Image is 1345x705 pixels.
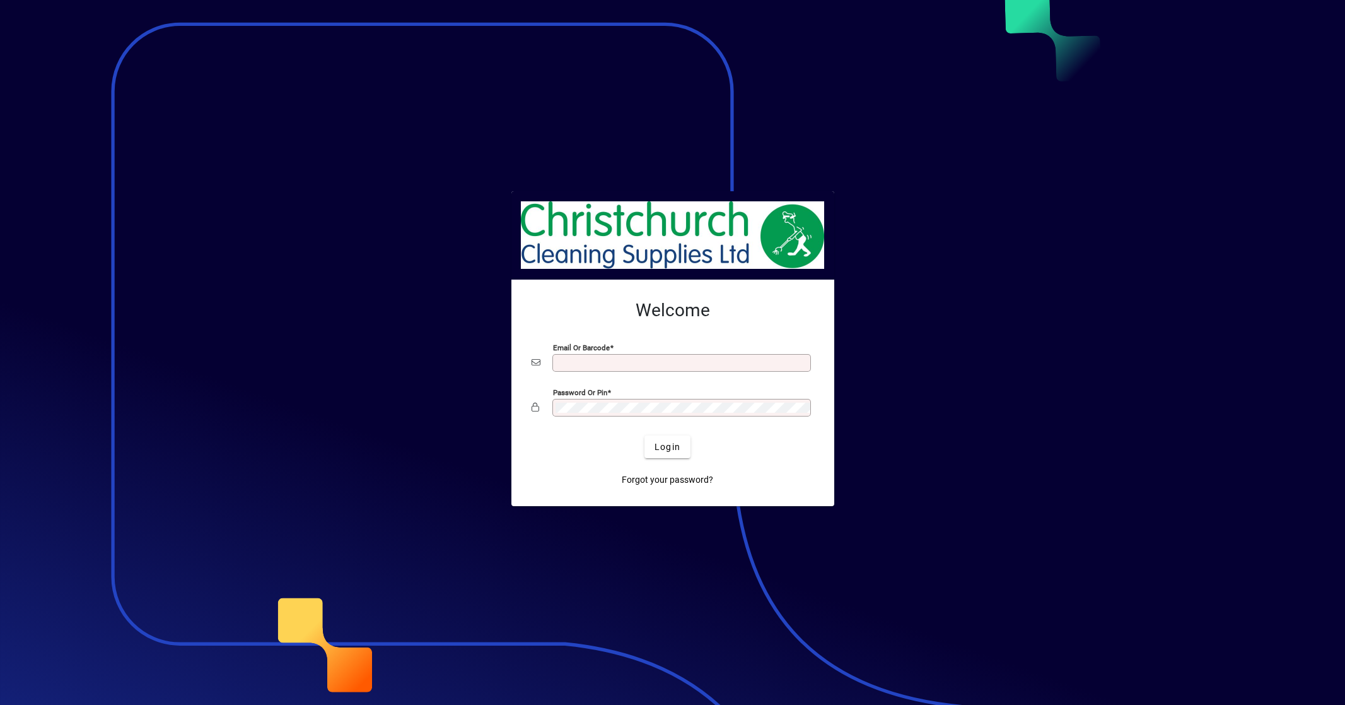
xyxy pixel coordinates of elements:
span: Forgot your password? [622,473,713,487]
button: Login [644,435,690,458]
h2: Welcome [532,300,814,321]
a: Forgot your password? [617,468,718,491]
span: Login [655,441,680,454]
mat-label: Email or Barcode [553,343,610,352]
mat-label: Password or Pin [553,388,607,397]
